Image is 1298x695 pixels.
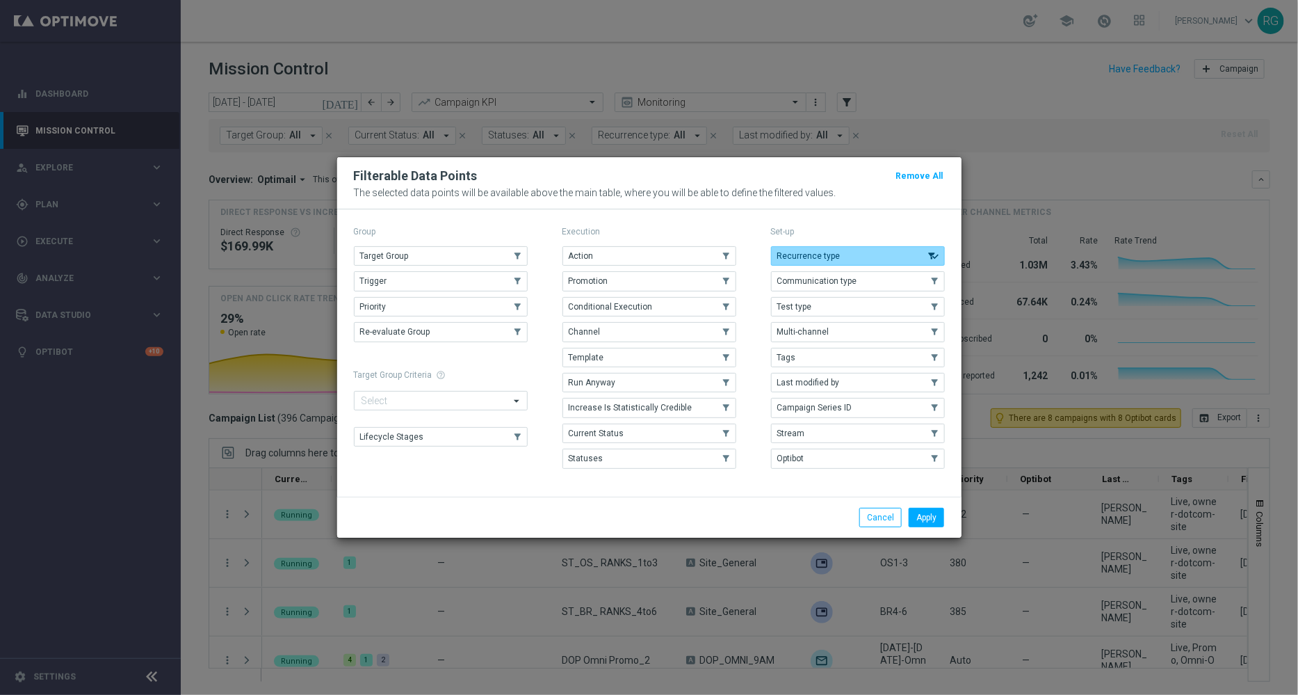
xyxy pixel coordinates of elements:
span: Test type [777,302,812,312]
span: Stream [777,429,805,438]
span: Trigger [360,276,387,286]
h1: Target Group Criteria [354,370,528,380]
p: The selected data points will be available above the main table, where you will be able to define... [354,187,945,198]
span: help_outline [437,370,446,380]
span: Statuses [569,454,603,463]
button: Current Status [562,424,736,443]
button: Cancel [859,508,902,527]
p: Set-up [771,226,945,237]
span: Priority [360,302,387,312]
span: Multi-channel [777,327,829,337]
button: Conditional Execution [562,297,736,317]
button: Lifecycle Stages [354,427,528,447]
span: Conditional Execution [569,302,653,312]
button: Trigger [354,271,528,291]
span: Recurrence type [777,251,841,261]
button: Test type [771,297,945,317]
button: Optibot [771,449,945,468]
button: Statuses [562,449,736,468]
span: Action [569,251,594,261]
button: Communication type [771,271,945,291]
button: Remove All [895,168,945,184]
span: Optibot [777,454,804,463]
button: Channel [562,322,736,342]
span: Campaign Series ID [777,403,852,413]
span: Promotion [569,276,608,286]
button: Stream [771,424,945,443]
button: Template [562,348,736,367]
button: Action [562,246,736,266]
button: Multi-channel [771,322,945,342]
span: Lifecycle Stages [360,432,424,442]
button: Increase Is Statistically Credible [562,398,736,417]
button: Priority [354,297,528,317]
span: Communication type [777,276,857,286]
button: Run Anyway [562,373,736,392]
button: Tags [771,348,945,367]
span: Run Anyway [569,378,616,388]
p: Group [354,226,528,237]
button: Promotion [562,271,736,291]
button: Last modified by [771,373,945,392]
button: Recurrence type [771,246,945,266]
span: Current Status [569,429,624,438]
h2: Filterable Data Points [354,168,478,184]
button: Re-evaluate Group [354,322,528,342]
p: Execution [562,226,736,237]
button: Campaign Series ID [771,398,945,417]
span: Tags [777,353,796,362]
span: Last modified by [777,378,840,388]
span: Target Group [360,251,409,261]
span: Channel [569,327,601,337]
span: Increase Is Statistically Credible [569,403,692,413]
button: Apply [909,508,944,527]
span: Template [569,353,604,362]
span: Re-evaluate Group [360,327,430,337]
button: Target Group [354,246,528,266]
